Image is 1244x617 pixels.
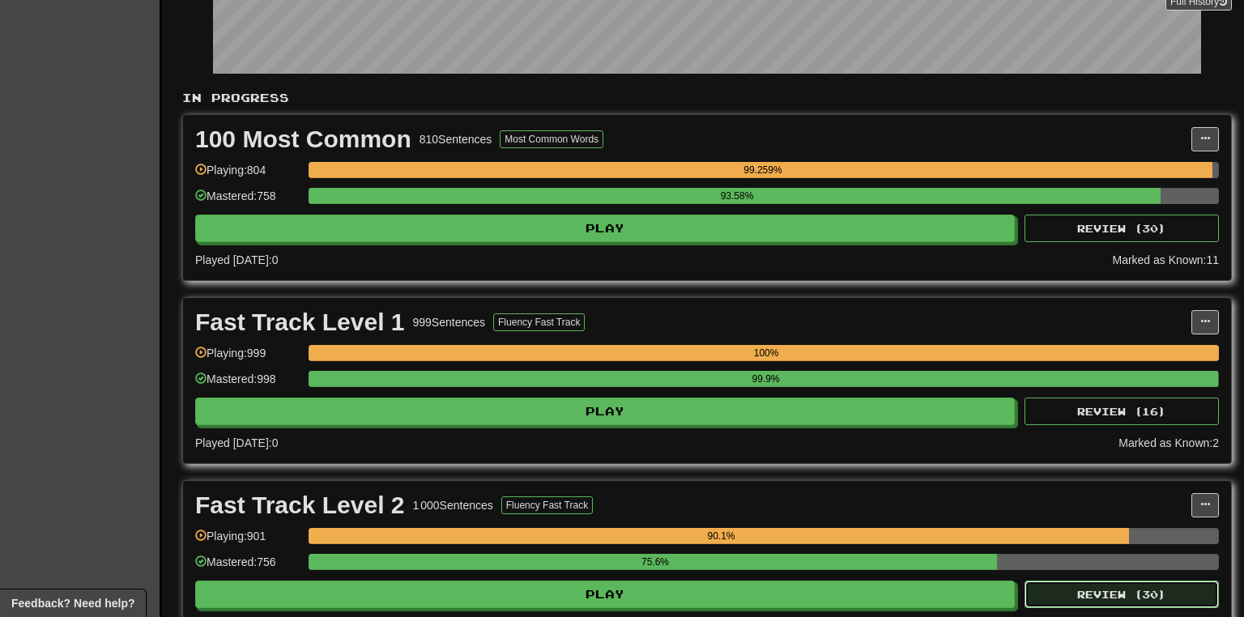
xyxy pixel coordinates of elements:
[11,595,134,611] span: Open feedback widget
[1118,435,1219,451] div: Marked as Known: 2
[195,310,405,334] div: Fast Track Level 1
[1112,252,1219,268] div: Marked as Known: 11
[313,188,1161,204] div: 93.58%
[313,554,996,570] div: 75.6%
[195,188,300,215] div: Mastered: 758
[195,371,300,398] div: Mastered: 998
[501,496,593,514] button: Fluency Fast Track
[195,581,1015,608] button: Play
[195,554,300,581] div: Mastered: 756
[195,345,300,372] div: Playing: 999
[500,130,603,148] button: Most Common Words
[195,436,278,449] span: Played [DATE]: 0
[420,131,492,147] div: 810 Sentences
[1025,398,1219,425] button: Review (16)
[313,528,1128,544] div: 90.1%
[413,314,486,330] div: 999 Sentences
[413,497,493,513] div: 1 000 Sentences
[313,371,1218,387] div: 99.9%
[1025,215,1219,242] button: Review (30)
[195,493,405,517] div: Fast Track Level 2
[195,528,300,555] div: Playing: 901
[195,398,1015,425] button: Play
[313,162,1212,178] div: 99.259%
[195,253,278,266] span: Played [DATE]: 0
[195,127,411,151] div: 100 Most Common
[195,215,1015,242] button: Play
[195,162,300,189] div: Playing: 804
[182,90,1232,106] p: In Progress
[313,345,1219,361] div: 100%
[1025,581,1219,608] button: Review (30)
[493,313,585,331] button: Fluency Fast Track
